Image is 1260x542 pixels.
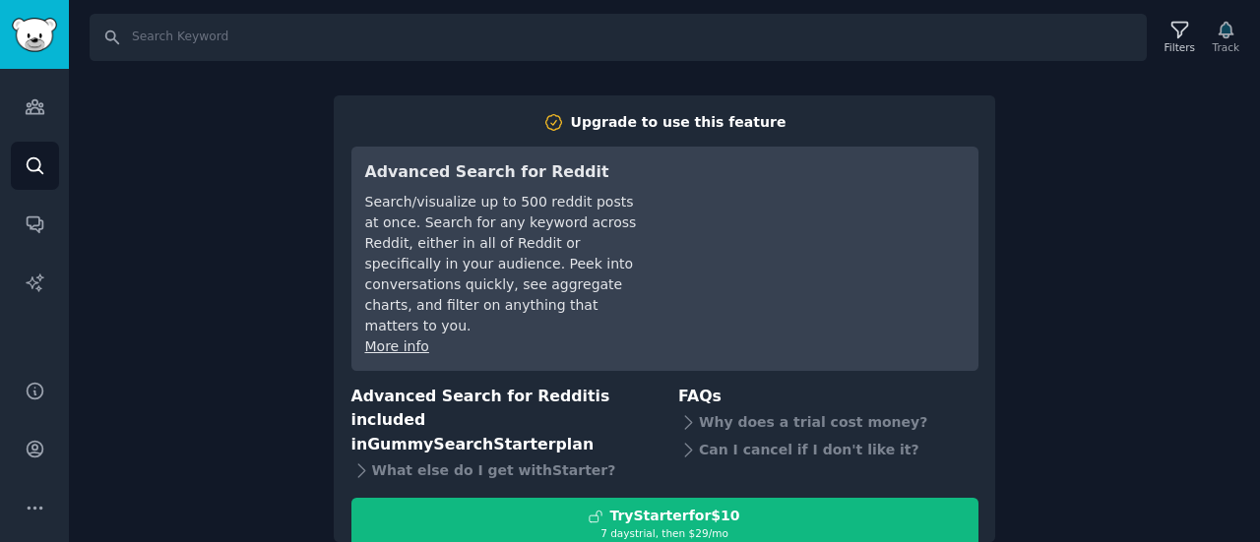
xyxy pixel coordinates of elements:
[678,436,978,463] div: Can I cancel if I don't like it?
[365,160,642,185] h3: Advanced Search for Reddit
[609,506,739,526] div: Try Starter for $10
[90,14,1147,61] input: Search Keyword
[1165,40,1195,54] div: Filters
[678,385,978,409] h3: FAQs
[351,385,652,457] h3: Advanced Search for Reddit is included in plan
[352,526,977,540] div: 7 days trial, then $ 29 /mo
[365,192,642,336] div: Search/visualize up to 500 reddit posts at once. Search for any keyword across Reddit, either in ...
[365,338,429,354] a: More info
[571,112,787,133] div: Upgrade to use this feature
[669,160,965,308] iframe: YouTube video player
[351,456,652,484] div: What else do I get with Starter ?
[12,18,57,52] img: GummySearch logo
[367,435,555,453] span: GummySearch Starter
[678,408,978,436] div: Why does a trial cost money?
